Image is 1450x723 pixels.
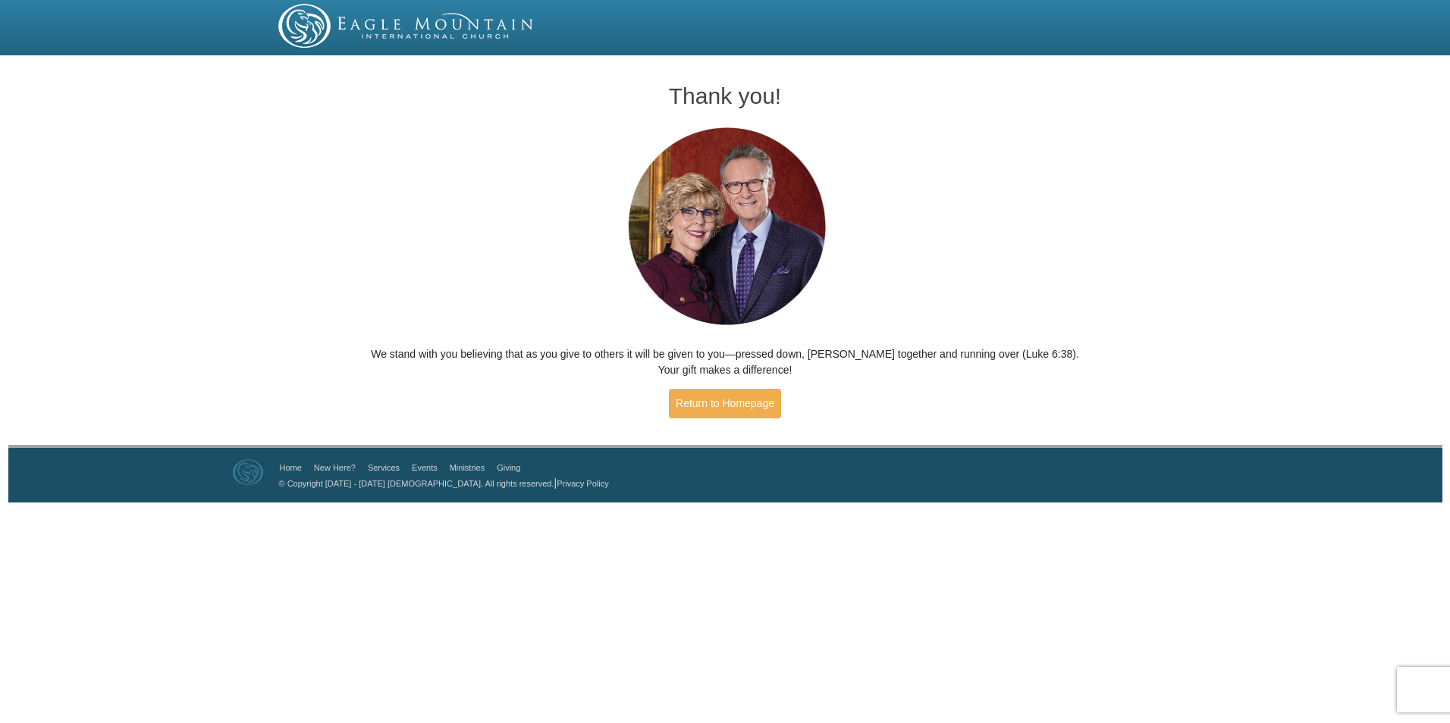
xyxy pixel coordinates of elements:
[368,463,400,472] a: Services
[371,346,1080,378] p: We stand with you believing that as you give to others it will be given to you—pressed down, [PER...
[278,4,535,48] img: EMIC
[669,389,781,418] a: Return to Homepage
[412,463,438,472] a: Events
[274,475,609,491] p: |
[280,463,302,472] a: Home
[497,463,520,472] a: Giving
[614,123,837,331] img: Pastors George and Terri Pearsons
[450,463,485,472] a: Ministries
[233,459,263,485] img: Eagle Mountain International Church
[314,463,356,472] a: New Here?
[557,479,608,488] a: Privacy Policy
[279,479,554,488] a: © Copyright [DATE] - [DATE] [DEMOGRAPHIC_DATA]. All rights reserved.
[371,83,1080,108] h1: Thank you!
